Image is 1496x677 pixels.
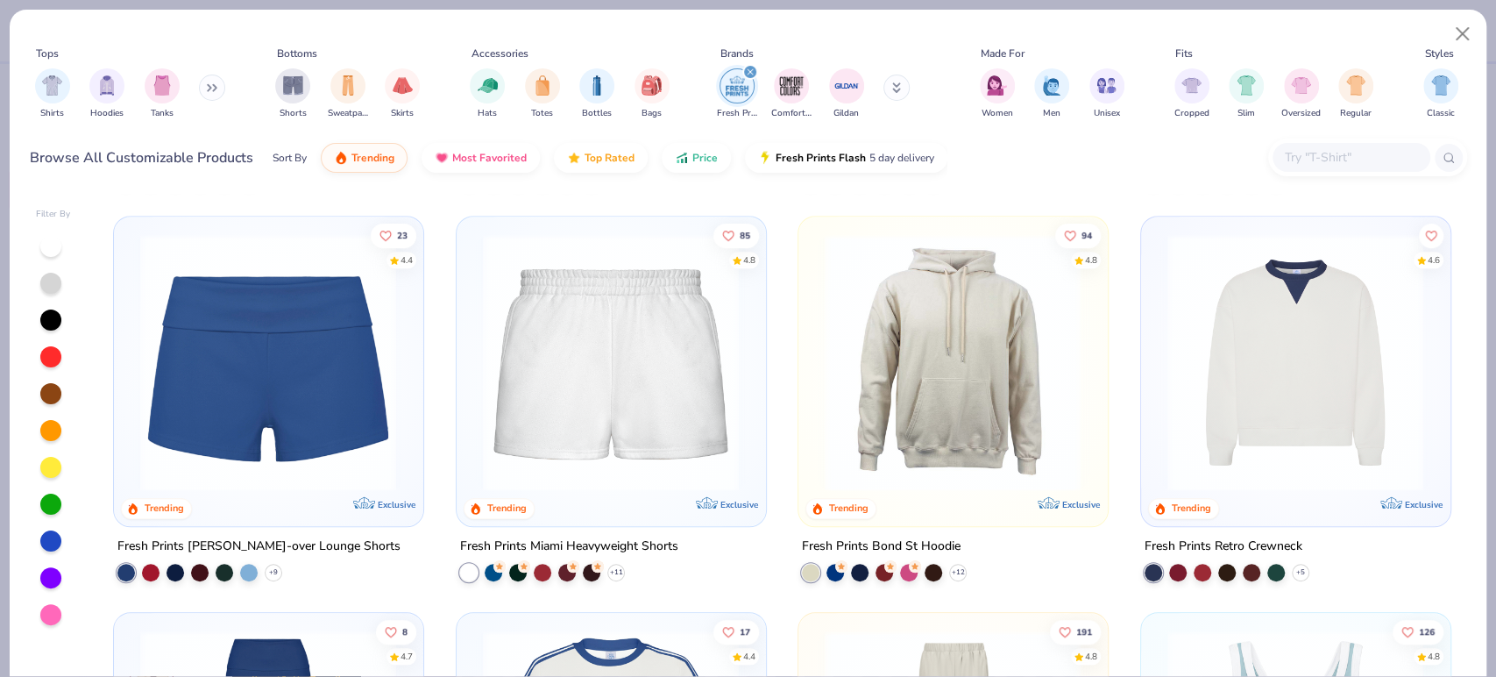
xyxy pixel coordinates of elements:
[778,73,805,99] img: Comfort Colors Image
[1419,223,1443,247] button: Like
[579,68,614,120] button: filter button
[525,68,560,120] div: filter for Totes
[277,46,317,61] div: Bottoms
[1181,75,1202,96] img: Cropped Image
[1425,46,1454,61] div: Styles
[351,151,394,165] span: Trending
[1096,75,1117,96] img: Unisex Image
[567,151,581,165] img: TopRated.gif
[275,68,310,120] button: filter button
[1346,75,1366,96] img: Regular Image
[42,75,62,96] img: Shirts Image
[1174,68,1209,120] button: filter button
[401,253,413,267] div: 4.4
[1076,627,1092,636] span: 191
[328,68,368,120] div: filter for Sweatpants
[1237,107,1255,120] span: Slim
[471,46,528,61] div: Accessories
[816,234,1089,491] img: 8f478216-4029-45fd-9955-0c7f7b28c4ae
[829,68,864,120] div: filter for Gildan
[1034,68,1069,120] button: filter button
[554,143,648,173] button: Top Rated
[1062,498,1100,510] span: Exclusive
[1034,68,1069,120] div: filter for Men
[743,650,755,663] div: 4.4
[980,68,1015,120] button: filter button
[748,234,1021,491] img: a88b619d-8dd7-4971-8a75-9e7ec3244d54
[1428,253,1440,267] div: 4.6
[321,143,408,173] button: Trending
[1427,107,1455,120] span: Classic
[402,627,408,636] span: 8
[393,75,413,96] img: Skirts Image
[474,234,748,491] img: af8dff09-eddf-408b-b5dc-51145765dcf2
[1340,107,1372,120] span: Regular
[717,68,757,120] div: filter for Fresh Prints
[1050,619,1101,644] button: Like
[1042,75,1061,96] img: Men Image
[397,231,408,239] span: 23
[585,151,635,165] span: Top Rated
[35,68,70,120] button: filter button
[717,107,757,120] span: Fresh Prints
[1085,253,1097,267] div: 4.8
[275,68,310,120] div: filter for Shorts
[724,73,750,99] img: Fresh Prints Image
[145,68,180,120] div: filter for Tanks
[720,498,757,510] span: Exclusive
[609,567,622,577] span: + 11
[692,151,718,165] span: Price
[1229,68,1264,120] div: filter for Slim
[582,107,612,120] span: Bottles
[952,567,965,577] span: + 12
[743,253,755,267] div: 4.8
[89,68,124,120] button: filter button
[283,75,303,96] img: Shorts Image
[35,68,70,120] div: filter for Shirts
[829,68,864,120] button: filter button
[802,535,961,557] div: Fresh Prints Bond St Hoodie
[338,75,358,96] img: Sweatpants Image
[771,107,812,120] span: Comfort Colors
[662,143,731,173] button: Price
[145,68,180,120] button: filter button
[478,107,497,120] span: Hats
[1094,107,1120,120] span: Unisex
[378,498,415,510] span: Exclusive
[1174,107,1209,120] span: Cropped
[533,75,552,96] img: Totes Image
[273,150,307,166] div: Sort By
[90,107,124,120] span: Hoodies
[776,151,866,165] span: Fresh Prints Flash
[460,535,678,557] div: Fresh Prints Miami Heavyweight Shorts
[1428,650,1440,663] div: 4.8
[713,619,759,644] button: Like
[328,107,368,120] span: Sweatpants
[1174,68,1209,120] div: filter for Cropped
[1089,68,1124,120] button: filter button
[470,68,505,120] button: filter button
[717,68,757,120] button: filter button
[40,107,64,120] span: Shirts
[758,151,772,165] img: flash.gif
[117,535,401,557] div: Fresh Prints [PERSON_NAME]-over Lounge Shorts
[280,107,307,120] span: Shorts
[334,151,348,165] img: trending.gif
[478,75,498,96] img: Hats Image
[987,75,1007,96] img: Women Image
[1145,535,1302,557] div: Fresh Prints Retro Crewneck
[385,68,420,120] button: filter button
[1055,223,1101,247] button: Like
[771,68,812,120] button: filter button
[328,68,368,120] button: filter button
[579,68,614,120] div: filter for Bottles
[1419,627,1435,636] span: 126
[97,75,117,96] img: Hoodies Image
[1446,18,1479,51] button: Close
[981,46,1025,61] div: Made For
[1043,107,1060,120] span: Men
[713,223,759,247] button: Like
[1081,231,1092,239] span: 94
[1338,68,1373,120] div: filter for Regular
[1085,650,1097,663] div: 4.8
